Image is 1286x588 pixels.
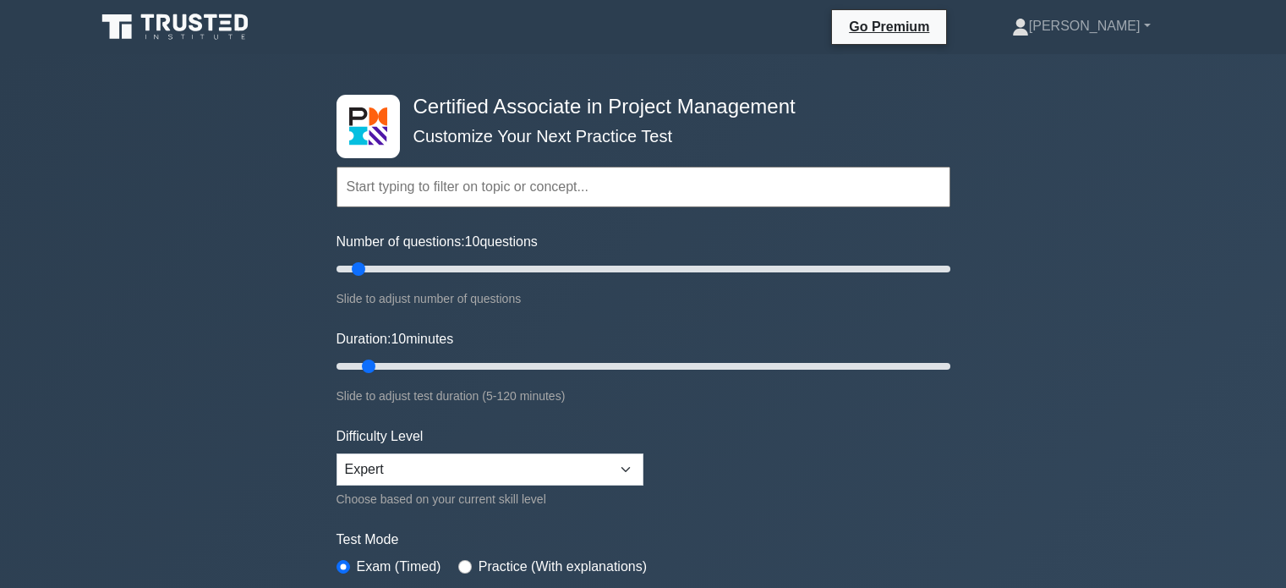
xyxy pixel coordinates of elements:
div: Choose based on your current skill level [337,489,643,509]
span: 10 [391,332,406,346]
div: Slide to adjust test duration (5-120 minutes) [337,386,950,406]
label: Number of questions: questions [337,232,538,252]
div: Slide to adjust number of questions [337,289,950,309]
label: Practice (With explanations) [479,557,647,577]
label: Duration: minutes [337,329,454,349]
a: Go Premium [839,16,939,37]
input: Start typing to filter on topic or concept... [337,167,950,207]
label: Exam (Timed) [357,557,441,577]
label: Difficulty Level [337,426,424,447]
label: Test Mode [337,530,950,550]
span: 10 [465,234,480,249]
h4: Certified Associate in Project Management [407,95,867,119]
a: [PERSON_NAME] [971,9,1191,43]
